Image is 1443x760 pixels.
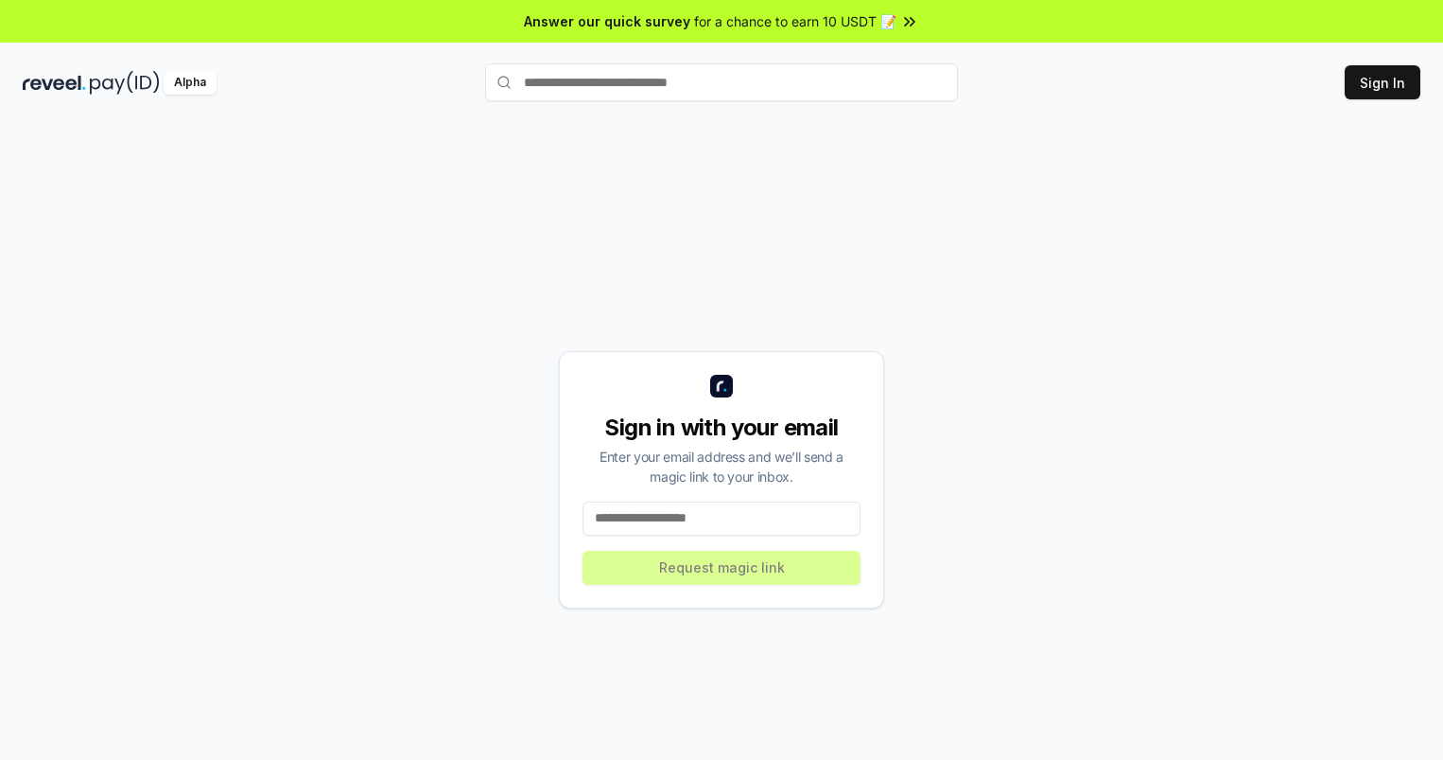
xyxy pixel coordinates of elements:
span: Answer our quick survey [524,11,690,31]
div: Alpha [164,71,217,95]
div: Sign in with your email [582,413,861,443]
span: for a chance to earn 10 USDT 📝 [694,11,896,31]
img: logo_small [710,375,733,398]
img: pay_id [90,71,160,95]
div: Enter your email address and we’ll send a magic link to your inbox. [582,447,861,486]
img: reveel_dark [23,71,86,95]
button: Sign In [1345,65,1420,99]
